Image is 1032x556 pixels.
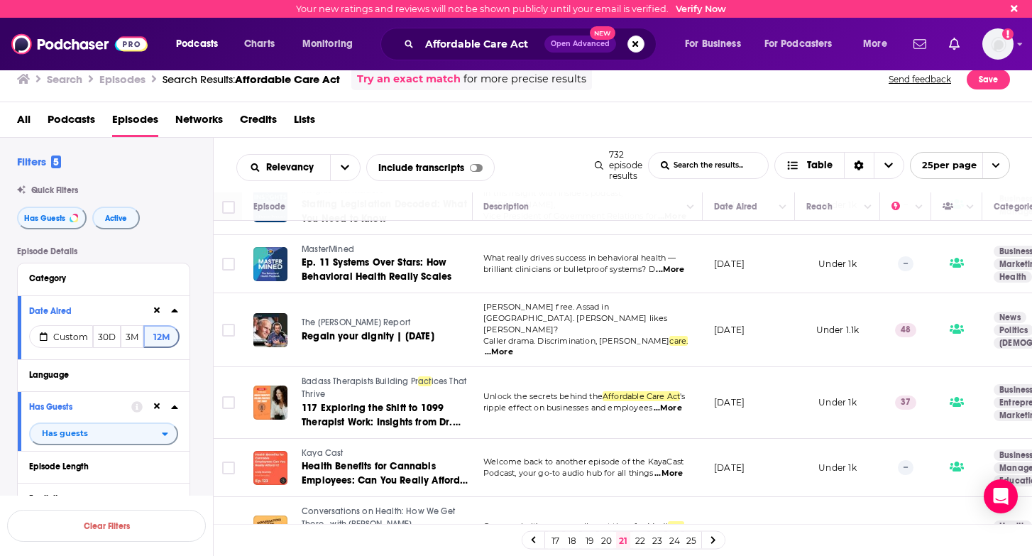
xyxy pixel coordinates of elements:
[302,506,471,530] a: Conversations on Health: How We Get There - with [PERSON_NAME]
[603,391,680,401] span: Affordable Care Act
[29,273,169,283] div: Category
[884,68,955,90] button: Send feedback
[302,459,471,488] a: Health Benefits for Cannabis Employees: Can You Really Afford It?
[418,376,432,386] span: act
[807,160,833,170] span: Table
[483,264,655,274] span: brilliant clinicians or bulletproof systems? D
[774,199,791,216] button: Column Actions
[29,489,178,507] button: Explicit
[222,396,235,409] span: Toggle select row
[595,149,642,181] div: 732 episode results
[599,532,613,549] a: 20
[860,199,877,216] button: Column Actions
[302,244,471,256] a: MasterMined
[29,462,169,471] div: Episode Length
[175,108,223,137] a: Networks
[898,256,913,271] p: --
[483,198,529,215] div: Description
[633,532,647,549] a: 22
[29,457,178,475] button: Episode Length
[616,532,630,549] a: 21
[816,325,860,335] span: Under 1.1k
[895,396,916,410] p: 37
[302,198,467,224] span: Staffing Legislation Decoded: What You Need to Know
[962,199,979,216] button: Column Actions
[302,506,455,529] span: Conversations on Health: How We Get There - with [PERSON_NAME]
[240,108,277,137] span: Credits
[994,520,1032,532] a: Health
[667,532,681,549] a: 24
[302,376,418,386] span: Badass Therapists Building Pr
[994,312,1026,323] a: News
[29,494,169,503] div: Explicit
[685,34,741,54] span: For Business
[669,336,688,346] span: care.
[176,34,218,54] span: Podcasts
[296,4,726,14] div: Your new ratings and reviews will not be shown publicly until your email is verified.
[222,258,235,271] span: Toggle select row
[51,156,61,168] span: 5
[17,246,190,256] p: Episode Details
[29,423,178,445] button: open menu
[29,366,178,383] button: Language
[853,33,905,55] button: open menu
[24,214,65,222] span: Has Guests
[7,510,206,542] button: Clear Filters
[302,376,471,400] a: Badass Therapists Building Practices That Thrive
[302,244,354,254] span: MasterMined
[656,264,684,276] span: ...More
[357,71,461,87] a: Try an exact match
[483,468,654,478] span: Podcast, your go-to audio hub for all things
[266,163,319,173] span: Relevancy
[292,33,371,55] button: open menu
[31,185,78,195] span: Quick Filters
[483,253,676,263] span: What really drives success in behavioral health —
[237,163,330,173] button: open menu
[1002,28,1014,40] svg: Email not verified
[818,258,856,269] span: Under 1k
[680,391,685,401] span: 's
[253,198,285,215] div: Episode
[222,462,235,474] span: Toggle select row
[235,33,283,55] a: Charts
[11,31,148,58] img: Podchaser - Follow, Share and Rate Podcasts
[302,376,466,399] span: ices That Thrive
[483,403,652,413] span: ripple effect on businesses and employees
[302,317,410,327] span: The [PERSON_NAME] Report
[668,521,685,531] span: care
[982,28,1014,60] button: Show profile menu
[483,457,684,467] span: Welcome back to another episode of the KayaCast
[984,479,1018,513] div: Open Intercom Messenger
[582,532,596,549] a: 19
[911,154,977,176] span: 25 per page
[29,269,178,287] button: Category
[483,521,668,531] span: Once again it’s open enrollment time for Medi
[294,108,315,137] a: Lists
[844,153,874,178] div: Sort Direction
[714,324,745,336] p: [DATE]
[235,72,340,86] span: Affordable Care Act
[121,325,143,348] button: 3M
[17,108,31,137] a: All
[29,306,142,316] div: Date Aired
[163,72,340,86] a: Search Results:Affordable Care Act
[394,28,670,60] div: Search podcasts, credits, & more...
[105,214,127,222] span: Active
[544,36,616,53] button: Open AdvancedNew
[551,40,610,48] span: Open Advanced
[48,108,95,137] a: Podcasts
[485,347,513,358] span: ...More
[302,329,471,344] a: Regain your dignity | [DATE]
[764,34,833,54] span: For Podcasters
[774,152,904,179] h2: Choose View
[943,198,962,215] div: Has Guests
[29,302,151,320] button: Date Aired
[302,330,434,342] span: Regain your dignity | [DATE]
[302,402,461,442] span: 117 Exploring the Shift to 1099 Therapist Work: Insights from Dr. [PERSON_NAME]
[982,28,1014,60] img: User Profile
[143,325,180,348] button: 12M
[236,154,361,181] h2: Choose List sort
